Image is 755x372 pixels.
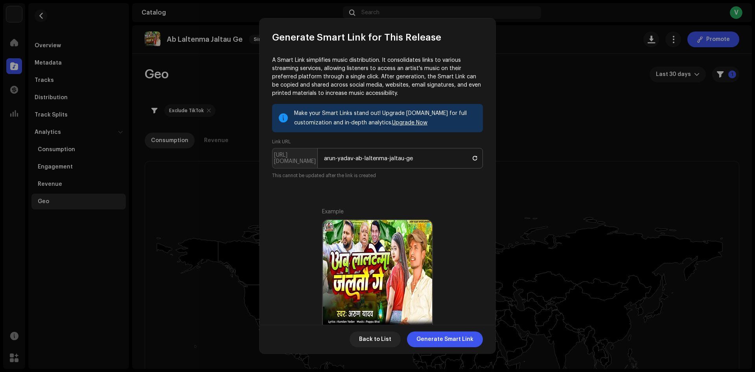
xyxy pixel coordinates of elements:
[272,172,376,180] small: This cannot be updated after the link is created
[350,331,401,347] button: Back to List
[392,120,427,126] a: Upgrade Now
[323,220,434,331] img: c3e69b24-e387-4c4f-afcc-704a92fd6518
[272,56,483,98] p: A Smart Link simplifies music distribution. It consolidates links to various streaming services, ...
[416,331,473,347] span: Generate Smart Link
[322,208,433,216] div: Example
[407,331,483,347] button: Generate Smart Link
[359,331,391,347] span: Back to List
[272,148,317,168] p-inputgroup-addon: [URL][DOMAIN_NAME]
[260,19,495,44] div: Generate Smart Link for This Release
[272,139,291,145] label: Link URL
[294,109,477,128] div: Make your Smart Links stand out! Upgrade [DOMAIN_NAME] for full customization and in-depth analyt...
